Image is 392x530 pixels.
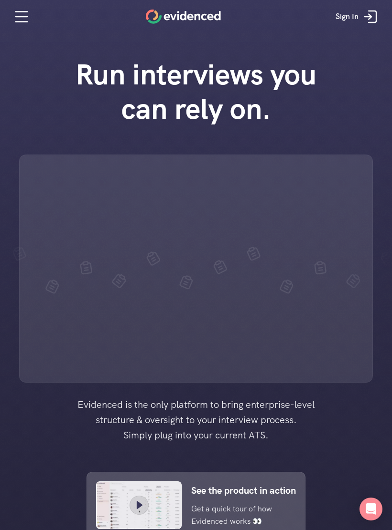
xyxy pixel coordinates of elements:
p: Sign In [336,10,359,23]
a: Home [146,10,221,24]
p: Get a quick tour of how Evidenced works 👀 [191,503,282,527]
a: Sign In [328,2,387,31]
p: See the product in action [191,483,296,498]
h1: Run interviews you can rely on. [60,57,332,126]
h4: Evidenced is the only platform to bring enterprise-level structure & oversight to your interview ... [62,397,330,443]
div: Open Intercom Messenger [359,498,382,520]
